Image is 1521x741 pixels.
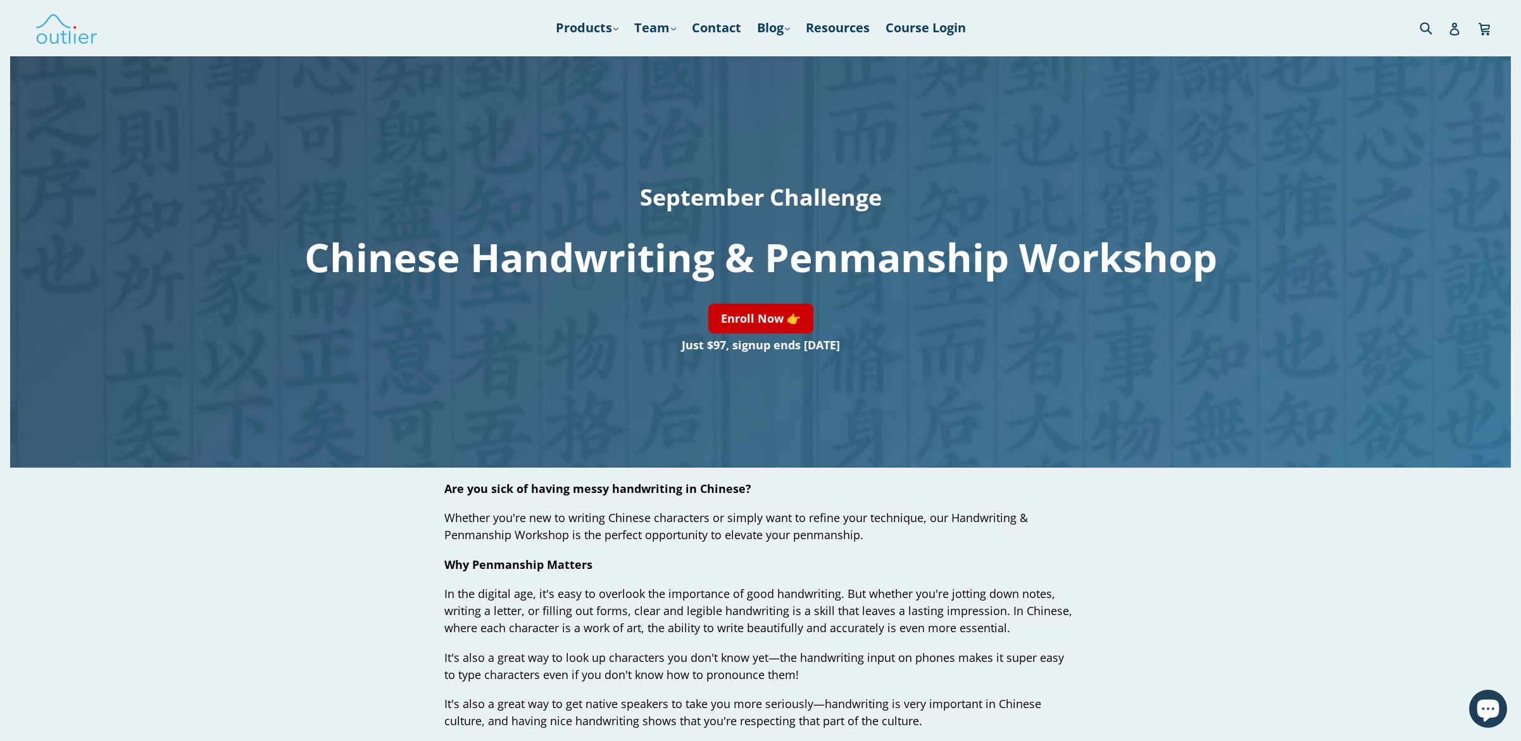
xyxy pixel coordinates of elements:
span: Why Penmanship Matters [444,557,592,572]
a: Course Login [879,16,972,39]
a: Blog [751,16,796,39]
a: Products [549,16,625,39]
h1: Chinese Handwriting & Penmanship Workshop [235,230,1286,283]
img: Outlier Linguistics [35,9,98,46]
a: Contact [685,16,748,39]
a: Enroll Now 👉 [708,304,813,333]
a: Team [628,16,682,39]
span: Whether you're new to writing Chinese characters or simply want to refine your technique, our Han... [444,510,1028,542]
inbox-online-store-chat: Shopify online store chat [1465,690,1511,731]
a: Resources [799,16,876,39]
span: Are you sick of having messy handwriting in Chinese? [444,481,751,496]
span: It's also a great way to look up characters you don't know yet—the handwriting input on phones ma... [444,650,1064,682]
span: In the digital age, it's easy to overlook the importance of good handwriting. But whether you're ... [444,586,1072,635]
span: It's also a great way to get native speakers to take you more seriously—handwriting is very impor... [444,696,1041,728]
h2: September Challenge [235,175,1286,220]
input: Search [1417,15,1451,40]
h3: Just $97, signup ends [DATE] [235,333,1286,356]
